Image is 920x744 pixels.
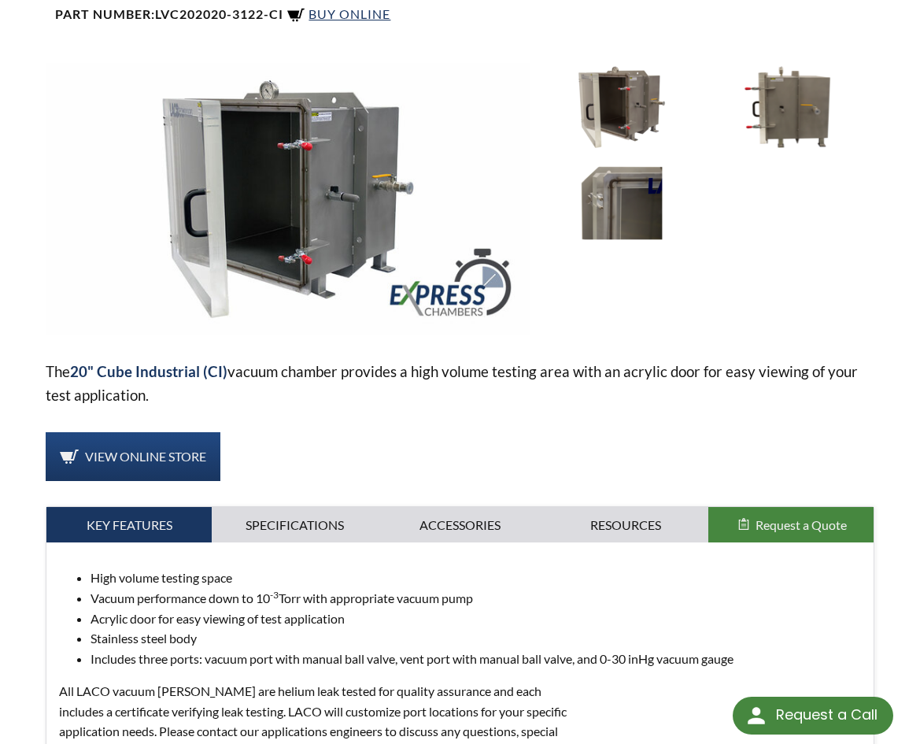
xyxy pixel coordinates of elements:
[543,63,700,151] img: 20" X 20" CI Vacuum Chamber (Acrylic Door / SS Body), angled view
[286,6,390,21] a: Buy Online
[708,507,874,543] button: Request a Quote
[85,449,206,464] span: View Online Store
[744,703,769,728] img: round button
[91,609,860,629] li: Acrylic door for easy viewing of test application
[46,432,220,481] a: View Online Store
[70,362,227,380] strong: 20" Cube Industrial (CI)
[543,159,700,247] img: 20" X 20" CI Vacuum Chamber (Acrylic Door / SS Body) Hinge
[155,6,283,21] b: LVC202020-3122-CI
[270,589,279,601] sup: -3
[776,697,878,733] div: Request a Call
[46,63,530,335] img: LVC202020-3122-CI Express Chamber
[55,6,864,25] h4: Part Number:
[543,507,708,543] a: Resources
[733,697,893,735] div: Request a Call
[46,360,874,407] p: The vacuum chamber provides a high volume testing area with an acrylic door for easy viewing of y...
[91,628,860,649] li: Stainless steel body
[378,507,543,543] a: Accessories
[46,507,212,543] a: Key Features
[756,517,847,532] span: Request a Quote
[309,6,390,21] span: Buy Online
[708,63,866,151] img: 20" X 20" CI Vacuum Chamber (Acrylic Door / SS Body) side view
[91,568,860,588] li: High volume testing space
[212,507,377,543] a: Specifications
[91,649,860,669] li: Includes three ports: vacuum port with manual ball valve, vent port with manual ball valve, and 0...
[91,588,860,609] li: Vacuum performance down to 10 Torr with appropriate vacuum pump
